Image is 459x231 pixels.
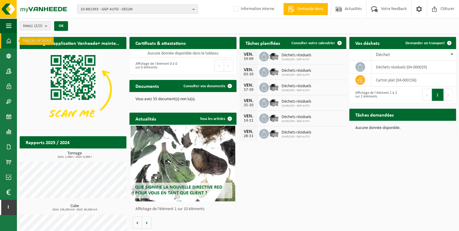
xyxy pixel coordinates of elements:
span: 10-802263 - GGP AUTO [282,73,311,77]
p: Aucune donnée disponible. [355,126,450,130]
span: Déchet [376,52,390,57]
span: I [6,200,11,215]
div: 14-11 [243,119,255,123]
span: Que signifie la nouvelle directive RED pour vous en tant que client ? [135,185,222,196]
span: Demander un transport [405,41,445,45]
a: Consulter votre calendrier [287,37,346,49]
button: Previous [214,60,224,72]
span: Déchets résiduels [282,53,311,58]
img: WB-5000-GAL-GY-01 [269,82,279,92]
td: déchets résiduels (04-000029) [371,61,456,74]
img: WB-5000-GAL-GY-01 [269,97,279,107]
button: Next [224,60,233,72]
h2: Rapports 2025 / 2024 [20,136,76,148]
h2: Tâches planifiées [239,37,286,49]
h3: Cube [23,204,126,211]
div: VEN. [243,98,255,103]
count: (2/2) [34,24,42,28]
a: Que signifie la nouvelle directive RED pour vous en tant que client ? [131,126,235,201]
button: Vorige [132,216,142,229]
div: VEN. [243,68,255,72]
p: Affichage de l'élément 1 sur 10 éléments [135,207,233,211]
span: Demande devis [296,6,325,12]
span: Déchets résiduels [282,68,311,73]
label: Information interne [232,5,274,14]
span: 10-802263 - GGP AUTO [282,89,311,92]
img: WB-5000-GAL-GY-01 [269,66,279,77]
button: Next [444,89,453,101]
span: 10-881393 - GGP AUTO - SECLIN [80,5,190,14]
div: 31-10 [243,103,255,107]
span: 10-802263 - GGP AUTO [282,135,311,139]
a: Tous les articles [195,113,236,125]
a: Consulter vos documents [179,80,236,92]
h2: Tâches demandées [349,109,400,120]
span: 2024: 135,000 m3 - 2025: 90,000 m3 [23,208,126,211]
td: Aucune donnée disponible dans le tableau [129,49,236,58]
button: Volgende [142,216,151,229]
h3: Tonnage [23,151,126,159]
div: VEN. [243,83,255,88]
h2: Vos déchets [349,37,386,49]
div: 19-09 [243,57,255,61]
div: Affichage de l'élément 0 à 0 sur 0 éléments [132,59,180,72]
h2: Certificats & attestations [129,37,192,49]
h2: Actualités [129,113,162,124]
div: Affichage de l'élément 1 à 2 sur 2 éléments [352,88,400,101]
span: Consulter vos documents [184,84,225,88]
button: OK [54,21,68,31]
img: WB-5000-GAL-GY-01 [269,51,279,61]
div: 03-10 [243,72,255,77]
h2: Documents [129,80,165,92]
span: 2024: 1,580 t - 2025: 0,990 t [23,156,126,159]
a: Consulter les rapports [74,148,126,160]
span: 10-802263 - GGP AUTO [282,58,311,61]
div: VEN. [243,129,255,134]
button: 1 [432,89,444,101]
button: 10-881393 - GGP AUTO - SECLIN [77,5,198,14]
span: Site(s) [23,21,42,31]
span: Consulter votre calendrier [291,41,335,45]
span: 10-802263 - GGP AUTO [282,120,311,123]
img: Download de VHEPlus App [20,49,126,129]
a: Demande devis [283,3,328,15]
div: VEN. [243,52,255,57]
span: Déchets résiduels [282,130,311,135]
a: Demander un transport [401,37,455,49]
button: Previous [422,89,432,101]
img: WB-5000-GAL-GY-01 [269,113,279,123]
span: 10-802263 - GGP AUTO [282,104,311,108]
span: Déchets résiduels [282,99,311,104]
p: Vous avez 55 document(s) non lu(s). [135,97,230,101]
button: Site(s)(2/2) [20,21,50,30]
span: Déchets résiduels [282,84,311,89]
span: Déchets résiduels [282,115,311,120]
h2: Téléchargez l'application Vanheede+ maintenant! [20,37,126,49]
div: VEN. [243,114,255,119]
div: 28-11 [243,134,255,138]
td: carton plat (04-000158) [371,74,456,87]
img: WB-5000-GAL-GY-01 [269,128,279,138]
div: 17-10 [243,88,255,92]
